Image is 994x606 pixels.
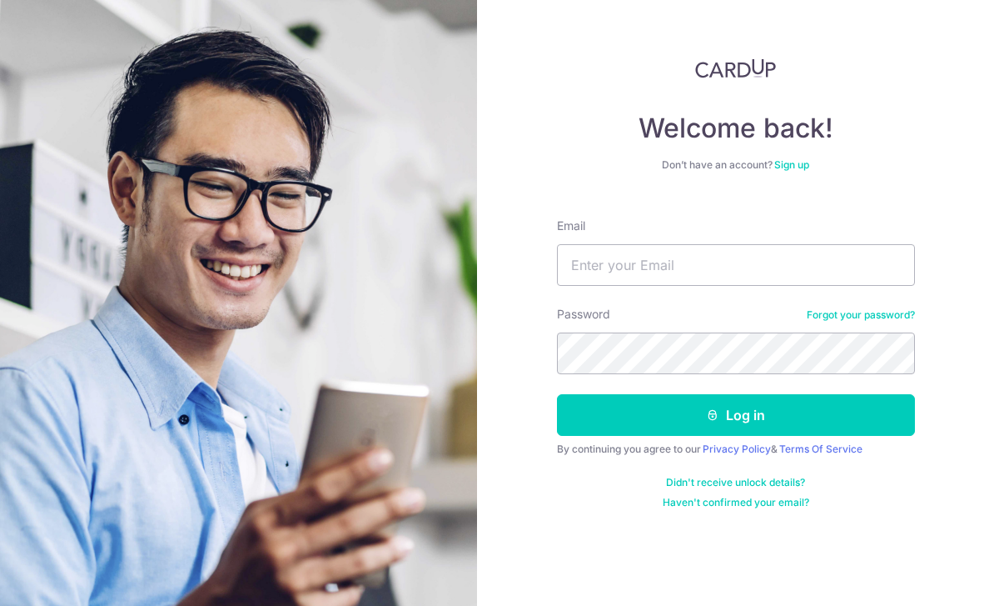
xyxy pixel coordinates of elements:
div: Don’t have an account? [557,158,915,172]
a: Haven't confirmed your email? [663,496,809,509]
a: Privacy Policy [703,443,771,455]
input: Enter your Email [557,244,915,286]
h4: Welcome back! [557,112,915,145]
img: CardUp Logo [695,58,777,78]
a: Terms Of Service [779,443,862,455]
label: Email [557,218,585,234]
a: Didn't receive unlock details? [666,476,805,489]
label: Password [557,306,610,323]
div: By continuing you agree to our & [557,443,915,456]
a: Forgot your password? [807,308,915,322]
a: Sign up [774,158,809,171]
button: Log in [557,394,915,436]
